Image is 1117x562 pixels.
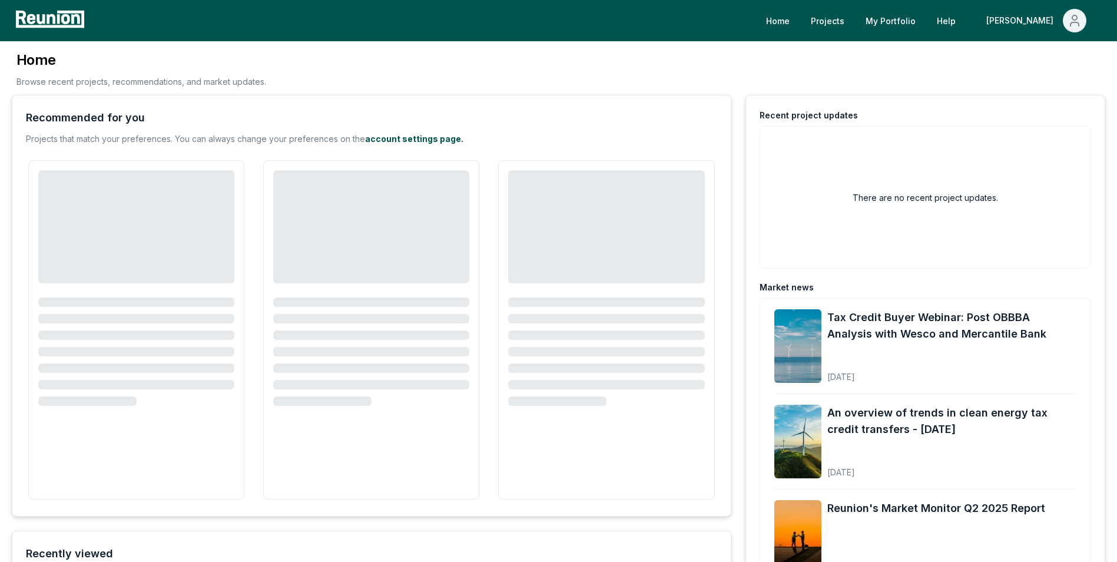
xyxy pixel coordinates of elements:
div: Recommended for you [26,110,145,126]
img: An overview of trends in clean energy tax credit transfers - August 2025 [774,405,821,478]
a: My Portfolio [856,9,925,32]
button: [PERSON_NAME] [977,9,1096,32]
h3: Home [16,51,266,70]
a: account settings page. [365,134,463,144]
div: Recent project updates [760,110,858,121]
div: [DATE] [827,362,1076,383]
span: Projects that match your preferences. You can always change your preferences on the [26,134,365,144]
img: Tax Credit Buyer Webinar: Post OBBBA Analysis with Wesco and Mercantile Bank [774,309,821,383]
a: Tax Credit Buyer Webinar: Post OBBBA Analysis with Wesco and Mercantile Bank [827,309,1076,342]
div: Recently viewed [26,546,113,562]
div: [PERSON_NAME] [986,9,1058,32]
div: [DATE] [827,458,1076,478]
h2: There are no recent project updates. [853,191,998,204]
a: An overview of trends in clean energy tax credit transfers - [DATE] [827,405,1076,438]
a: Projects [801,9,854,32]
a: Help [927,9,965,32]
p: Browse recent projects, recommendations, and market updates. [16,75,266,88]
nav: Main [757,9,1105,32]
div: Market news [760,282,814,293]
a: Reunion's Market Monitor Q2 2025 Report [827,500,1045,517]
a: Home [757,9,799,32]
